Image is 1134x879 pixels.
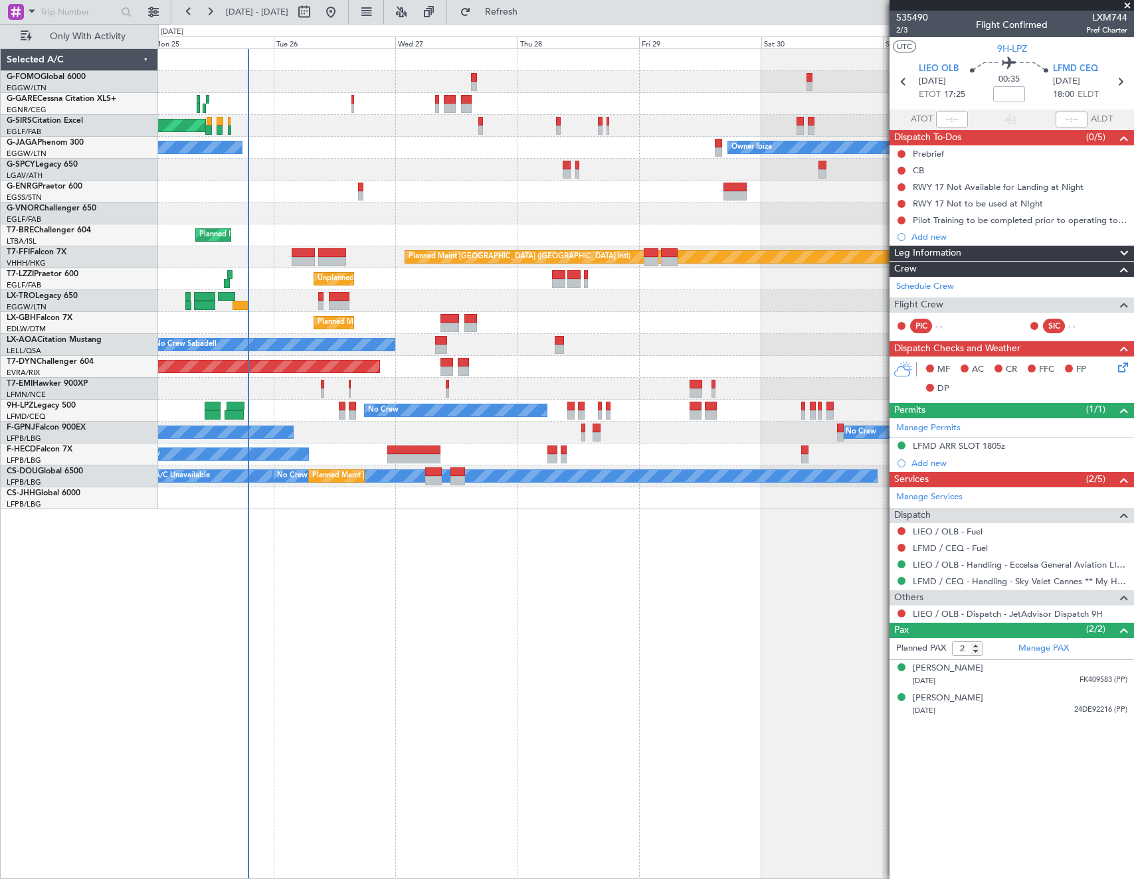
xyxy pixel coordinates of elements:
[7,380,88,388] a: T7-EMIHawker 900XP
[7,368,40,378] a: EVRA/RIX
[226,6,288,18] span: [DATE] - [DATE]
[1068,320,1098,332] div: - -
[913,662,983,675] div: [PERSON_NAME]
[277,466,308,486] div: No Crew
[7,346,41,356] a: LELL/QSA
[913,214,1127,226] div: Pilot Training to be completed prior to operating to LFMD
[7,467,83,475] a: CS-DOUGlobal 6500
[7,424,35,432] span: F-GPNJ
[35,32,140,41] span: Only With Activity
[944,88,965,102] span: 17:25
[1053,62,1098,76] span: LFMD CEQ
[7,236,37,246] a: LTBA/ISL
[1053,75,1080,88] span: [DATE]
[7,314,36,322] span: LX-GBH
[7,445,72,453] a: F-HECDFalcon 7X
[7,302,47,312] a: EGGW/LTN
[155,335,217,355] div: No Crew Sabadell
[7,95,116,103] a: G-GARECessna Citation XLS+
[7,292,35,300] span: LX-TRO
[7,292,78,300] a: LX-TROLegacy 650
[7,390,46,400] a: LFMN/NCE
[1053,88,1074,102] span: 18:00
[7,117,32,125] span: G-SIRS
[7,83,47,93] a: EGGW/LTN
[1086,402,1105,416] span: (1/1)
[894,297,943,313] span: Flight Crew
[7,73,86,81] a: G-FOMOGlobal 6000
[913,576,1127,587] a: LFMD / CEQ - Handling - Sky Valet Cannes ** My Handling**LFMD / CEQ
[7,161,78,169] a: G-SPCYLegacy 650
[7,380,33,388] span: T7-EMI
[7,139,37,147] span: G-JAGA
[7,258,46,268] a: VHHH/HKG
[894,246,961,261] span: Leg Information
[7,314,72,322] a: LX-GBHFalcon 7X
[896,422,961,435] a: Manage Permits
[7,270,34,278] span: T7-LZZI
[761,37,884,48] div: Sat 30
[913,692,983,705] div: [PERSON_NAME]
[1086,11,1127,25] span: LXM744
[894,472,929,487] span: Services
[913,148,944,159] div: Prebrief
[7,73,41,81] span: G-FOMO
[935,320,965,332] div: - -
[7,324,46,334] a: EDLW/DTM
[894,403,925,418] span: Permits
[199,225,359,245] div: Planned Maint Warsaw ([GEOGRAPHIC_DATA])
[7,499,41,509] a: LFPB/LBG
[1086,25,1127,36] span: Pref Charter
[883,37,1005,48] div: Sun 31
[454,1,533,23] button: Refresh
[894,341,1020,357] span: Dispatch Checks and Weather
[1074,704,1127,716] span: 24DE92216 (PP)
[7,226,91,234] a: T7-BREChallenger 604
[896,280,954,293] a: Schedule Crew
[1091,113,1113,126] span: ALDT
[7,105,47,115] a: EGNR/CEG
[1086,472,1105,486] span: (2/5)
[41,2,117,22] input: Trip Number
[894,623,909,638] span: Pax
[15,26,144,47] button: Only With Activity
[913,181,1084,193] div: RWY 17 Not Available for Landing at Night
[7,214,41,224] a: EGLF/FAB
[911,457,1127,469] div: Add new
[913,542,988,554] a: LFMD / CEQ - Fuel
[976,18,1048,32] div: Flight Confirmed
[1086,130,1105,144] span: (0/5)
[7,336,37,344] span: LX-AOA
[7,117,83,125] a: G-SIRSCitation Excel
[7,127,41,137] a: EGLF/FAB
[474,7,529,17] span: Refresh
[7,183,38,191] span: G-ENRG
[409,247,630,267] div: Planned Maint [GEOGRAPHIC_DATA] ([GEOGRAPHIC_DATA] Intl)
[846,422,876,442] div: No Crew
[155,466,210,486] div: A/C Unavailable
[7,467,38,475] span: CS-DOU
[368,400,399,420] div: No Crew
[7,455,41,465] a: LFPB/LBG
[919,75,946,88] span: [DATE]
[1076,363,1086,376] span: FP
[7,434,41,443] a: LFPB/LBG
[893,40,916,52] button: UTC
[919,88,941,102] span: ETOT
[1086,622,1105,636] span: (2/2)
[1078,88,1099,102] span: ELDT
[894,590,923,605] span: Others
[913,559,1127,570] a: LIEO / OLB - Handling - Eccelsa General Aviation LIEO / OLB
[7,402,33,410] span: 9H-LPZ
[274,37,396,48] div: Tue 26
[7,445,36,453] span: F-HECD
[997,42,1027,56] span: 9H-LPZ
[913,706,935,716] span: [DATE]
[894,508,931,523] span: Dispatch
[639,37,761,48] div: Fri 29
[919,62,959,76] span: LIEO OLB
[913,198,1043,209] div: RWY 17 Not to be used at NIght
[972,363,984,376] span: AC
[7,280,41,290] a: EGLF/FAB
[7,171,43,181] a: LGAV/ATH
